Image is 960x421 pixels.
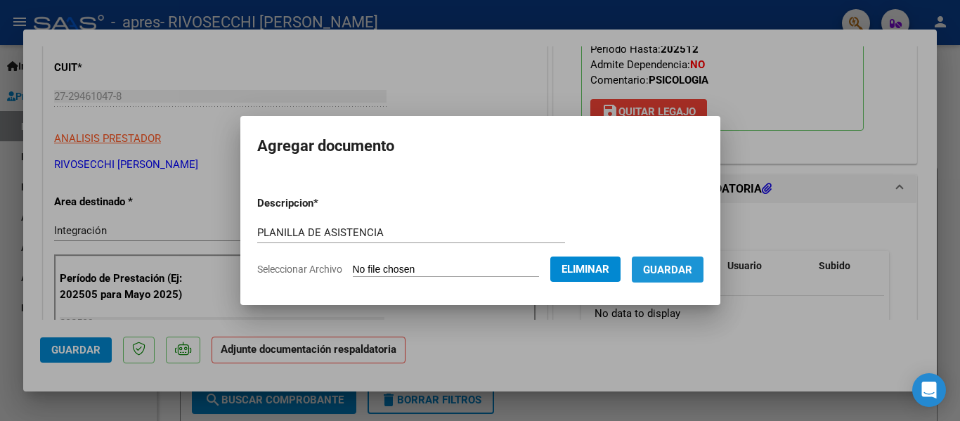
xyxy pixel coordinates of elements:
span: Seleccionar Archivo [257,264,342,275]
p: Descripcion [257,195,391,212]
h2: Agregar documento [257,133,703,160]
button: Eliminar [550,257,621,282]
span: Eliminar [562,263,609,276]
div: Open Intercom Messenger [912,373,946,407]
span: Guardar [643,264,692,276]
button: Guardar [632,257,703,283]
